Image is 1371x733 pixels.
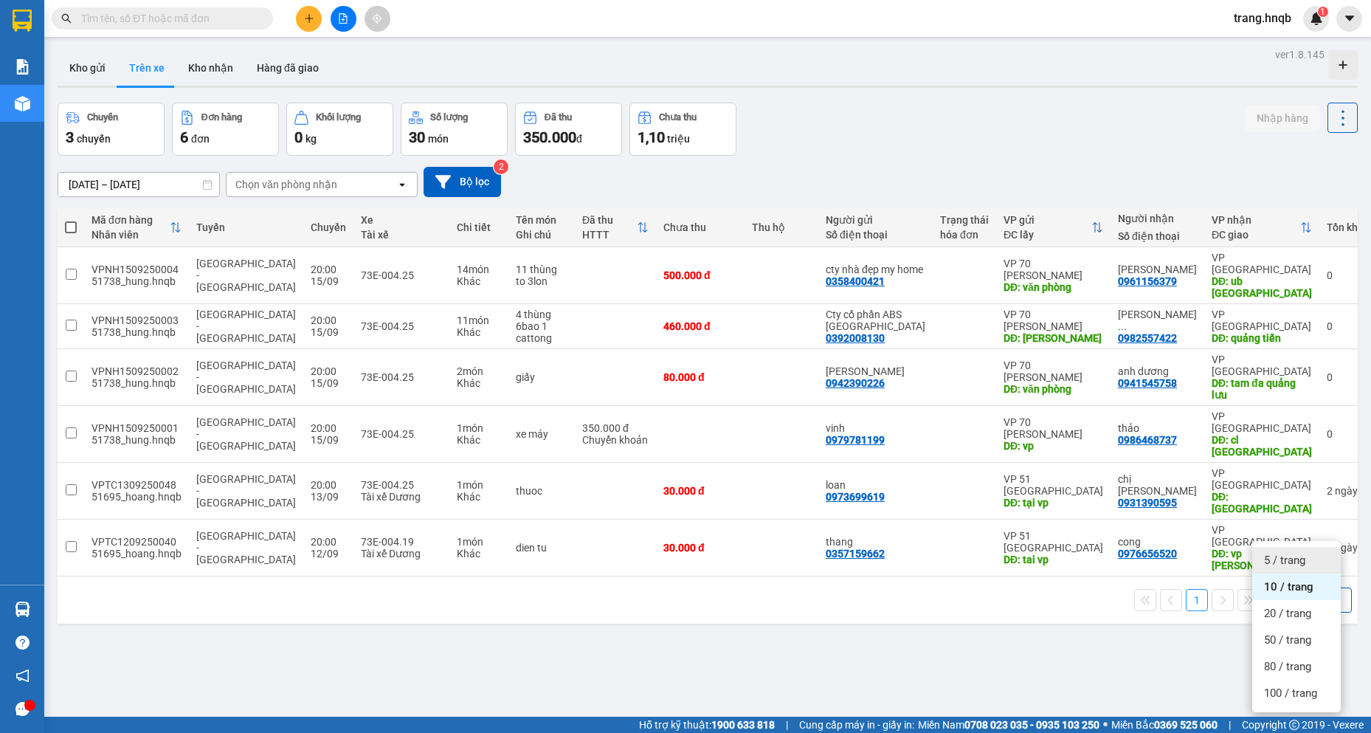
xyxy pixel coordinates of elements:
strong: 1900 633 818 [711,719,775,731]
div: Đơn hàng [201,112,242,123]
div: 0973699619 [826,491,885,503]
div: 20:00 [311,365,346,377]
div: gia hưng [826,365,925,377]
div: Xe [361,214,442,226]
div: VP nhận [1212,214,1300,226]
div: VP 51 [GEOGRAPHIC_DATA] [1004,473,1103,497]
span: Miền Bắc [1111,717,1218,733]
div: VPTC1209250040 [91,536,182,548]
div: 20:00 [311,479,346,491]
div: 14 món [457,264,501,275]
span: chuyến [77,133,111,145]
img: solution-icon [15,59,30,75]
div: Tài xế Dương [361,548,442,560]
div: 0979781199 [826,434,885,446]
div: 12/09 [311,548,346,560]
div: ĐC lấy [1004,229,1091,241]
div: 51695_hoang.hnqb [91,548,182,560]
span: caret-down [1343,12,1356,25]
div: 1 món [457,422,501,434]
div: DĐ: tam đa quảng lưu [1212,377,1312,401]
span: kg [305,133,317,145]
input: Select a date range. [58,173,219,196]
div: anh dương [1118,365,1197,377]
div: 0961156379 [1118,275,1177,287]
div: Ghi chú [516,229,567,241]
div: HTTT [582,229,637,241]
span: ... [1118,320,1127,332]
div: Số điện thoại [1118,230,1197,242]
div: 0 [1327,320,1364,332]
button: plus [296,6,322,32]
div: VP [GEOGRAPHIC_DATA] [1212,252,1312,275]
div: DĐ: quảng tiến [1212,332,1312,344]
div: 0931390595 [1118,497,1177,509]
span: [GEOGRAPHIC_DATA] - [GEOGRAPHIC_DATA] [196,309,296,344]
span: | [1229,717,1231,733]
span: 100 / trang [1264,686,1317,701]
button: Đã thu350.000đ [515,103,622,156]
span: Miền Nam [918,717,1099,733]
span: 6 [180,128,188,146]
div: Tồn kho [1327,221,1364,233]
div: VP 70 [PERSON_NAME] [1004,359,1103,383]
svg: open [396,179,408,190]
button: Bộ lọc [424,167,501,197]
div: Tạo kho hàng mới [1328,50,1358,80]
div: 0982557422 [1118,332,1177,344]
button: Hàng đã giao [245,50,331,86]
span: 5 / trang [1264,553,1305,568]
div: VPNH1509250001 [91,422,182,434]
button: 1 [1186,589,1208,611]
img: logo-vxr [13,10,32,32]
span: message [15,702,30,716]
div: 0392008130 [826,332,885,344]
div: DĐ: văn phòng [1004,383,1103,395]
span: trang.hnqb [1222,9,1303,27]
div: 20:00 [311,264,346,275]
div: VP 70 [PERSON_NAME] [1004,416,1103,440]
div: VP 51 [GEOGRAPHIC_DATA] [1004,530,1103,554]
div: vinh [826,422,925,434]
span: 10 / trang [1264,579,1313,594]
div: 15/09 [311,377,346,389]
span: 80 / trang [1264,659,1311,674]
button: aim [365,6,390,32]
div: Tuyến [196,221,296,233]
div: 15/09 [311,275,346,287]
img: icon-new-feature [1310,12,1323,25]
div: Tài xế [361,229,442,241]
div: VPNH1509250003 [91,314,182,326]
strong: 0708 023 035 - 0935 103 250 [964,719,1099,731]
div: dien tu [516,542,567,554]
span: question-circle [15,636,30,650]
div: DĐ: quảng tiên [1212,491,1312,515]
div: 500.000 đ [663,269,737,281]
span: ngày [1335,485,1358,497]
div: chị huyền [1118,473,1197,497]
div: VPNH1509250004 [91,264,182,275]
div: VP [GEOGRAPHIC_DATA] [1212,354,1312,377]
span: 50 / trang [1264,633,1311,647]
div: 1 món [457,479,501,491]
div: VPTC1309250048 [91,479,182,491]
div: DĐ: cl vĩnh phước [1212,434,1312,458]
span: đơn [191,133,210,145]
th: Toggle SortBy [575,208,656,247]
div: Khác [457,326,501,338]
div: VP [GEOGRAPHIC_DATA] [1212,524,1312,548]
th: Toggle SortBy [1204,208,1319,247]
div: giấy [516,371,567,383]
div: 73E-004.25 [361,371,442,383]
span: | [786,717,788,733]
div: 73E-004.25 [361,269,442,281]
div: Khác [457,548,501,560]
div: 0 [1327,371,1364,383]
button: caret-down [1336,6,1362,32]
div: VP [GEOGRAPHIC_DATA] [1212,410,1312,434]
div: DĐ: văn phòng [1004,281,1103,293]
span: aim [372,13,382,24]
span: file-add [338,13,348,24]
div: 350.000 đ [582,422,649,434]
div: 0976656520 [1118,548,1177,560]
